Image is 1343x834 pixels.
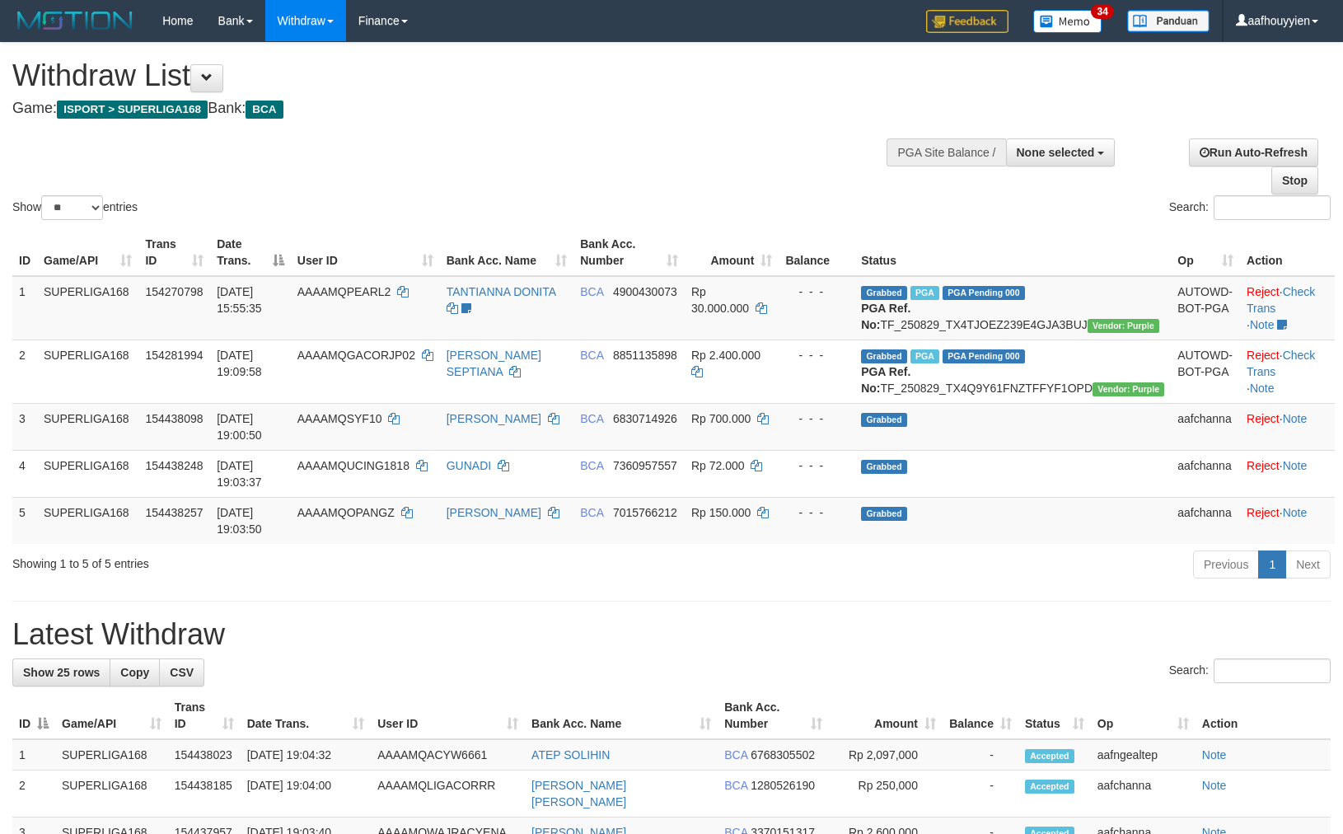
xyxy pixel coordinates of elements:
[217,412,262,442] span: [DATE] 19:00:50
[12,403,37,450] td: 3
[1214,195,1331,220] input: Search:
[37,450,138,497] td: SUPERLIGA168
[168,771,241,818] td: 154438185
[447,285,556,298] a: TANTIANNA DONITA
[926,10,1008,33] img: Feedback.jpg
[145,459,203,472] span: 154438248
[1247,412,1280,425] a: Reject
[525,692,718,739] th: Bank Acc. Name: activate to sort column ascending
[1025,749,1074,763] span: Accepted
[1247,349,1280,362] a: Reject
[1025,780,1074,794] span: Accepted
[1214,658,1331,683] input: Search:
[1169,658,1331,683] label: Search:
[55,739,168,771] td: SUPERLIGA168
[1189,138,1318,166] a: Run Auto-Refresh
[691,506,751,519] span: Rp 150.000
[943,692,1018,739] th: Balance: activate to sort column ascending
[1091,739,1196,771] td: aafngealtep
[1240,450,1335,497] td: ·
[447,459,491,472] a: GUNADI
[943,349,1025,363] span: PGA Pending
[1127,10,1210,32] img: panduan.png
[12,229,37,276] th: ID
[12,739,55,771] td: 1
[1093,382,1164,396] span: Vendor URL: https://trx4.1velocity.biz
[37,340,138,403] td: SUPERLIGA168
[613,506,677,519] span: Copy 7015766212 to clipboard
[1017,146,1095,159] span: None selected
[55,771,168,818] td: SUPERLIGA168
[12,497,37,544] td: 5
[1250,318,1275,331] a: Note
[37,403,138,450] td: SUPERLIGA168
[37,497,138,544] td: SUPERLIGA168
[37,229,138,276] th: Game/API: activate to sort column ascending
[691,349,760,362] span: Rp 2.400.000
[168,739,241,771] td: 154438023
[12,340,37,403] td: 2
[371,771,525,818] td: AAAAMQLIGACORRR
[1283,412,1308,425] a: Note
[1240,403,1335,450] td: ·
[440,229,574,276] th: Bank Acc. Name: activate to sort column ascending
[854,276,1171,340] td: TF_250829_TX4TJOEZ239E4GJA3BUJ
[854,340,1171,403] td: TF_250829_TX4Q9Y61FNZTFFYF1OPD
[217,349,262,378] span: [DATE] 19:09:58
[1258,551,1286,579] a: 1
[1006,138,1116,166] button: None selected
[57,101,208,119] span: ISPORT > SUPERLIGA168
[531,779,626,808] a: [PERSON_NAME] [PERSON_NAME]
[829,771,942,818] td: Rp 250,000
[291,229,440,276] th: User ID: activate to sort column ascending
[1247,506,1280,519] a: Reject
[145,506,203,519] span: 154438257
[724,748,747,761] span: BCA
[580,506,603,519] span: BCA
[573,229,685,276] th: Bank Acc. Number: activate to sort column ascending
[861,349,907,363] span: Grabbed
[785,410,848,427] div: - - -
[613,459,677,472] span: Copy 7360957557 to clipboard
[1271,166,1318,194] a: Stop
[1088,319,1159,333] span: Vendor URL: https://trx4.1velocity.biz
[1283,459,1308,472] a: Note
[371,739,525,771] td: AAAAMQACYW6661
[613,412,677,425] span: Copy 6830714926 to clipboard
[943,771,1018,818] td: -
[943,286,1025,300] span: PGA Pending
[37,276,138,340] td: SUPERLIGA168
[613,349,677,362] span: Copy 8851135898 to clipboard
[12,195,138,220] label: Show entries
[297,459,409,472] span: AAAAMQUCING1818
[943,739,1018,771] td: -
[120,666,149,679] span: Copy
[41,195,103,220] select: Showentries
[1171,403,1240,450] td: aafchanna
[861,413,907,427] span: Grabbed
[910,349,939,363] span: Marked by aafnonsreyleab
[1283,506,1308,519] a: Note
[531,748,610,761] a: ATEP SOLIHIN
[371,692,525,739] th: User ID: activate to sort column ascending
[1171,276,1240,340] td: AUTOWD-BOT-PGA
[145,412,203,425] span: 154438098
[1091,692,1196,739] th: Op: activate to sort column ascending
[297,412,382,425] span: AAAAMQSYF10
[580,459,603,472] span: BCA
[12,101,879,117] h4: Game: Bank:
[785,504,848,521] div: - - -
[170,666,194,679] span: CSV
[691,459,745,472] span: Rp 72.000
[138,229,210,276] th: Trans ID: activate to sort column ascending
[447,349,541,378] a: [PERSON_NAME] SEPTIANA
[246,101,283,119] span: BCA
[210,229,291,276] th: Date Trans.: activate to sort column descending
[861,302,910,331] b: PGA Ref. No:
[718,692,829,739] th: Bank Acc. Number: activate to sort column ascending
[1250,382,1275,395] a: Note
[241,692,372,739] th: Date Trans.: activate to sort column ascending
[12,618,1331,651] h1: Latest Withdraw
[297,285,391,298] span: AAAAMQPEARL2
[12,276,37,340] td: 1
